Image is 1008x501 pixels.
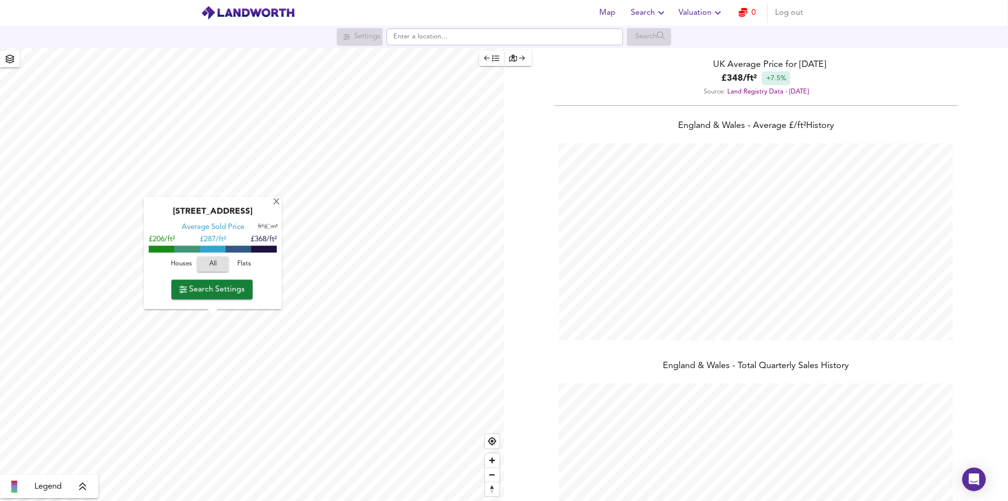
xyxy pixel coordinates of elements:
[179,282,245,296] span: Search Settings
[201,5,295,20] img: logo
[485,468,499,482] button: Zoom out
[627,28,672,46] div: Search for a location first or explore the map
[627,3,671,23] button: Search
[631,6,667,20] span: Search
[149,207,277,223] div: [STREET_ADDRESS]
[485,434,499,448] button: Find my location
[165,257,197,272] button: Houses
[596,6,619,20] span: Map
[171,280,253,299] button: Search Settings
[34,481,62,493] span: Legend
[485,453,499,468] button: Zoom in
[337,28,383,46] div: Search for a location first or explore the map
[168,259,195,270] span: Houses
[387,29,623,45] input: Enter a location...
[962,468,986,491] div: Open Intercom Messenger
[776,6,804,20] span: Log out
[592,3,623,23] button: Map
[727,89,809,95] a: Land Registry Data - [DATE]
[149,236,175,244] span: £206/ft²
[721,72,757,85] b: £ 348 / ft²
[197,257,228,272] button: All
[772,3,808,23] button: Log out
[679,6,724,20] span: Valuation
[271,224,278,230] span: m²
[202,259,224,270] span: All
[272,198,281,207] div: X
[675,3,728,23] button: Valuation
[739,6,756,20] a: 0
[231,259,258,270] span: Flats
[485,482,499,496] button: Reset bearing to north
[258,224,263,230] span: ft²
[732,3,763,23] button: 0
[251,236,277,244] span: £368/ft²
[228,257,260,272] button: Flats
[200,236,226,244] span: £ 287/ft²
[762,71,790,85] div: +7.5%
[182,223,244,233] div: Average Sold Price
